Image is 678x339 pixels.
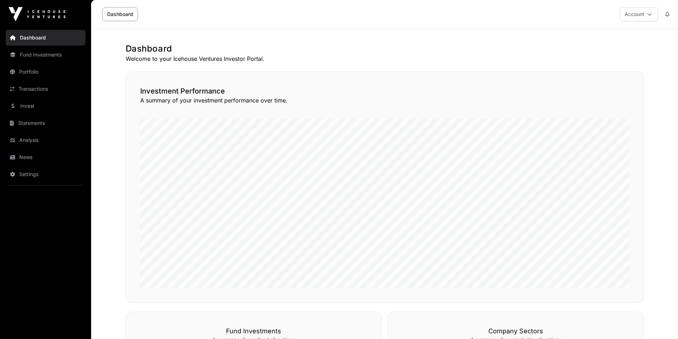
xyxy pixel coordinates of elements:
[9,7,65,21] img: Icehouse Ventures Logo
[103,7,138,21] a: Dashboard
[6,166,85,182] a: Settings
[6,132,85,148] a: Analysis
[140,86,629,96] h2: Investment Performance
[642,305,678,339] iframe: Chat Widget
[6,98,85,114] a: Invest
[6,47,85,63] a: Fund Investments
[620,7,658,21] button: Account
[126,43,644,54] h1: Dashboard
[6,81,85,97] a: Transactions
[6,30,85,46] a: Dashboard
[140,96,629,105] p: A summary of your investment performance over time.
[402,326,629,336] h3: Company Sectors
[6,64,85,80] a: Portfolio
[140,326,367,336] h3: Fund Investments
[6,149,85,165] a: News
[126,54,644,63] p: Welcome to your Icehouse Ventures Investor Portal.
[6,115,85,131] a: Statements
